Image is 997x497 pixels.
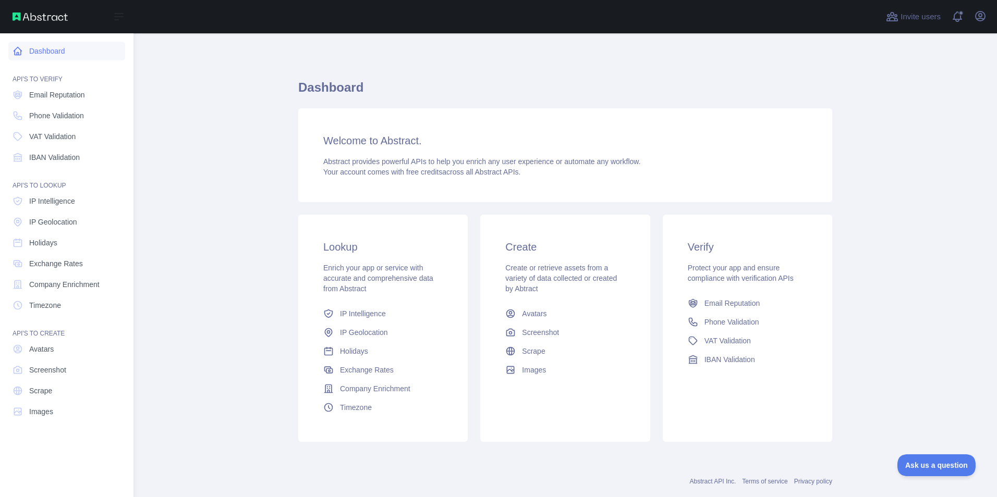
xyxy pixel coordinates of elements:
[742,478,787,485] a: Terms of service
[29,131,76,142] span: VAT Validation
[406,168,442,176] span: free credits
[29,365,66,375] span: Screenshot
[505,240,625,254] h3: Create
[340,308,386,319] span: IP Intelligence
[884,8,943,25] button: Invite users
[704,354,755,365] span: IBAN Validation
[323,264,433,293] span: Enrich your app or service with accurate and comprehensive data from Abstract
[323,168,520,176] span: Your account comes with across all Abstract APIs.
[501,361,629,379] a: Images
[29,217,77,227] span: IP Geolocation
[29,279,100,290] span: Company Enrichment
[522,327,559,338] span: Screenshot
[522,308,546,319] span: Avatars
[319,398,447,417] a: Timezone
[319,323,447,342] a: IP Geolocation
[8,127,125,146] a: VAT Validation
[8,381,125,400] a: Scrape
[8,275,125,294] a: Company Enrichment
[501,304,629,323] a: Avatars
[8,85,125,104] a: Email Reputation
[684,350,811,369] a: IBAN Validation
[340,327,388,338] span: IP Geolocation
[8,106,125,125] a: Phone Validation
[704,336,751,346] span: VAT Validation
[319,361,447,379] a: Exchange Rates
[29,344,54,354] span: Avatars
[319,304,447,323] a: IP Intelligence
[323,157,641,166] span: Abstract provides powerful APIs to help you enrich any user experience or automate any workflow.
[340,402,372,413] span: Timezone
[319,342,447,361] a: Holidays
[8,63,125,83] div: API'S TO VERIFY
[340,346,368,356] span: Holidays
[8,340,125,358] a: Avatars
[704,298,760,308] span: Email Reputation
[8,169,125,190] div: API'S TO LOOKUP
[29,110,84,121] span: Phone Validation
[684,294,811,313] a: Email Reputation
[8,148,125,167] a: IBAN Validation
[29,300,61,310] span: Timezone
[794,478,832,485] a: Privacy policy
[522,346,545,356] span: Scrape
[8,42,125,60] a: Dashboard
[29,386,52,396] span: Scrape
[319,379,447,398] a: Company Enrichment
[897,454,976,476] iframe: Toggle Customer Support
[684,331,811,350] a: VAT Validation
[8,361,125,379] a: Screenshot
[8,254,125,273] a: Exchange Rates
[522,365,546,375] span: Images
[688,264,794,282] span: Protect your app and ensure compliance with verification APIs
[690,478,736,485] a: Abstract API Inc.
[505,264,617,293] span: Create or retrieve assets from a variety of data collected or created by Abtract
[8,233,125,252] a: Holidays
[29,196,75,206] span: IP Intelligence
[13,13,68,21] img: Abstract API
[323,240,443,254] h3: Lookup
[684,313,811,331] a: Phone Validation
[29,238,57,248] span: Holidays
[8,296,125,315] a: Timezone
[8,213,125,231] a: IP Geolocation
[8,402,125,421] a: Images
[29,406,53,417] span: Images
[688,240,807,254] h3: Verify
[29,152,80,163] span: IBAN Validation
[501,342,629,361] a: Scrape
[29,258,83,269] span: Exchange Rates
[323,133,807,148] h3: Welcome to Abstract.
[340,383,410,394] span: Company Enrichment
[901,11,941,23] span: Invite users
[340,365,394,375] span: Exchange Rates
[704,317,759,327] span: Phone Validation
[8,192,125,210] a: IP Intelligence
[29,90,85,100] span: Email Reputation
[501,323,629,342] a: Screenshot
[8,317,125,338] div: API'S TO CREATE
[298,79,832,104] h1: Dashboard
